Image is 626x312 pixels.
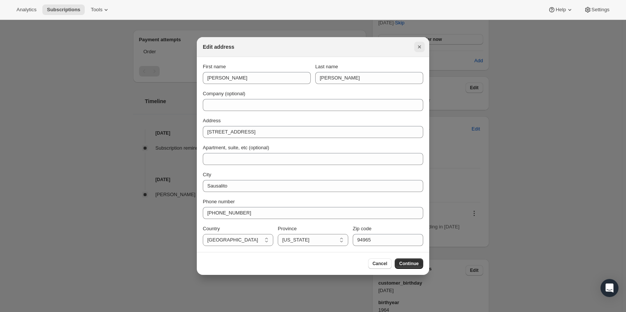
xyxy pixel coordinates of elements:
[203,118,221,123] span: Address
[353,226,371,231] span: Zip code
[592,7,610,13] span: Settings
[203,172,211,177] span: City
[278,226,297,231] span: Province
[203,91,245,96] span: Company (optional)
[91,7,102,13] span: Tools
[601,279,619,297] div: Open Intercom Messenger
[203,64,226,69] span: First name
[556,7,566,13] span: Help
[12,4,41,15] button: Analytics
[203,226,220,231] span: Country
[373,261,387,267] span: Cancel
[203,145,269,150] span: Apartment, suite, etc (optional)
[414,42,425,52] button: Close
[395,258,423,269] button: Continue
[203,199,235,204] span: Phone number
[315,64,338,69] span: Last name
[544,4,578,15] button: Help
[399,261,419,267] span: Continue
[203,43,234,51] h2: Edit address
[47,7,80,13] span: Subscriptions
[580,4,614,15] button: Settings
[368,258,392,269] button: Cancel
[42,4,85,15] button: Subscriptions
[86,4,114,15] button: Tools
[16,7,36,13] span: Analytics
